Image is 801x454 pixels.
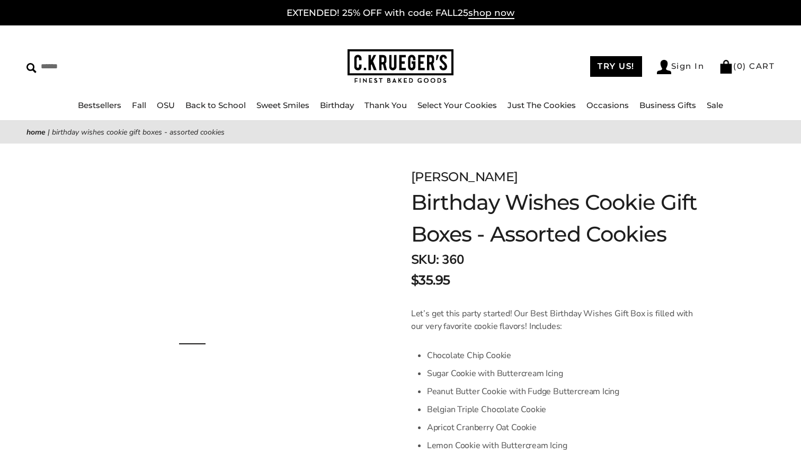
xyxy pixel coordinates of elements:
a: Just The Cookies [508,100,576,110]
a: Select Your Cookies [417,100,497,110]
li: Apricot Cranberry Oat Cookie [427,419,701,437]
img: Account [657,60,671,74]
img: Bag [719,60,733,74]
input: Search [26,58,204,75]
li: Peanut Butter Cookie with Fudge Buttercream Icing [427,382,701,400]
a: Home [26,127,46,137]
h1: Birthday Wishes Cookie Gift Boxes - Assorted Cookies [411,186,749,250]
li: Sugar Cookie with Buttercream Icing [427,364,701,382]
a: Birthday [320,100,354,110]
strong: SKU: [411,251,439,268]
nav: breadcrumbs [26,126,775,138]
a: Bestsellers [78,100,121,110]
li: Chocolate Chip Cookie [427,346,701,364]
a: Sale [707,100,723,110]
p: Let’s get this party started! Our Best Birthday Wishes Gift Box is filled with our very favorite ... [411,307,701,333]
a: Fall [132,100,146,110]
span: shop now [468,7,514,19]
a: Back to School [185,100,246,110]
a: Sweet Smiles [256,100,309,110]
a: OSU [157,100,175,110]
a: (0) CART [719,61,775,71]
span: Birthday Wishes Cookie Gift Boxes - Assorted Cookies [52,127,225,137]
span: 0 [737,61,743,71]
li: Belgian Triple Chocolate Cookie [427,400,701,419]
img: Search [26,63,37,73]
a: Business Gifts [639,100,696,110]
a: Sign In [657,60,705,74]
span: $35.95 [411,271,450,290]
a: Occasions [586,100,629,110]
img: C.KRUEGER'S [348,49,453,84]
span: | [48,127,50,137]
a: TRY US! [590,56,642,77]
a: Thank You [364,100,407,110]
div: [PERSON_NAME] [411,167,749,186]
a: EXTENDED! 25% OFF with code: FALL25shop now [287,7,514,19]
span: 360 [442,251,464,268]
